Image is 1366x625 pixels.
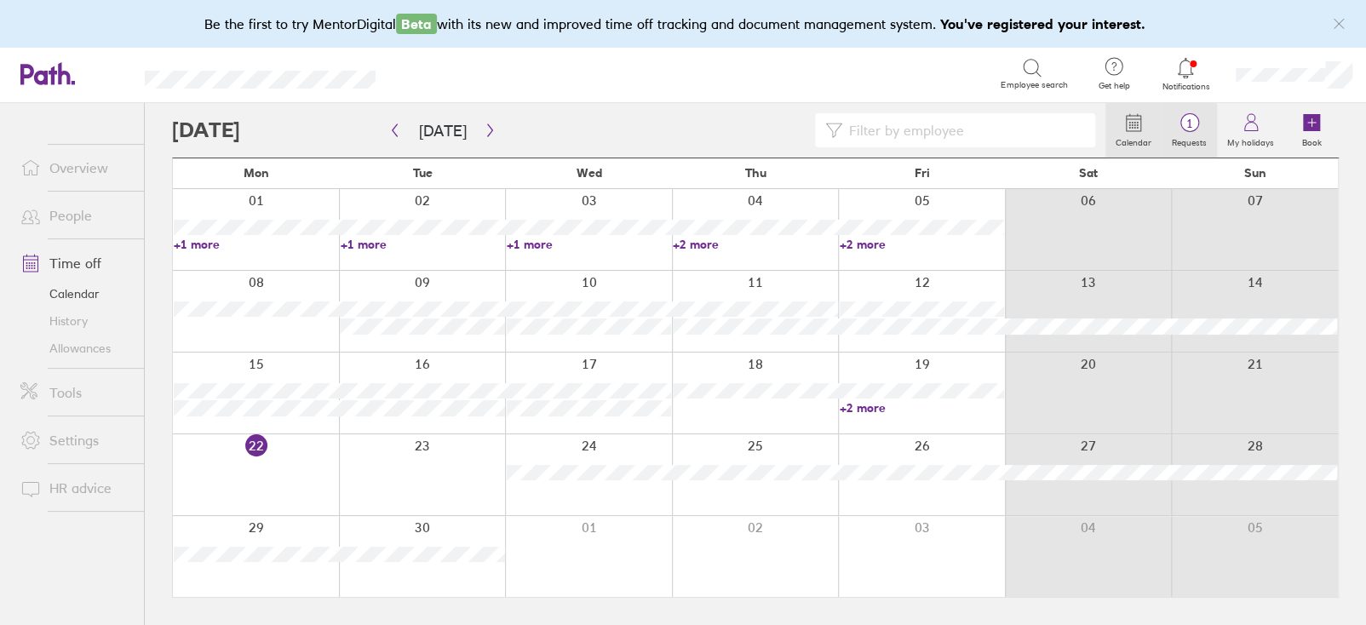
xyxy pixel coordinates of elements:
[7,198,144,232] a: People
[1158,82,1214,92] span: Notifications
[1162,117,1217,130] span: 1
[1243,166,1266,180] span: Sun
[396,14,437,34] span: Beta
[1162,133,1217,148] label: Requests
[1162,103,1217,158] a: 1Requests
[7,376,144,410] a: Tools
[940,15,1145,32] b: You've registered your interest.
[507,237,671,252] a: +1 more
[840,237,1004,252] a: +2 more
[1001,80,1067,90] span: Employee search
[7,151,144,185] a: Overview
[7,307,144,335] a: History
[1086,81,1141,91] span: Get help
[340,237,504,252] a: +1 more
[1284,103,1339,158] a: Book
[422,66,465,81] div: Search
[1079,166,1098,180] span: Sat
[174,237,338,252] a: +1 more
[914,166,929,180] span: Fri
[7,423,144,457] a: Settings
[244,166,269,180] span: Mon
[1105,103,1162,158] a: Calendar
[1292,133,1332,148] label: Book
[1105,133,1162,148] label: Calendar
[204,14,1162,34] div: Be the first to try MentorDigital with its new and improved time off tracking and document manage...
[7,335,144,362] a: Allowances
[673,237,837,252] a: +2 more
[1158,56,1214,92] a: Notifications
[840,400,1004,416] a: +2 more
[1217,133,1284,148] label: My holidays
[577,166,602,180] span: Wed
[405,117,480,145] button: [DATE]
[7,471,144,505] a: HR advice
[7,246,144,280] a: Time off
[7,280,144,307] a: Calendar
[842,114,1085,146] input: Filter by employee
[1217,103,1284,158] a: My holidays
[413,166,433,180] span: Tue
[744,166,766,180] span: Thu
